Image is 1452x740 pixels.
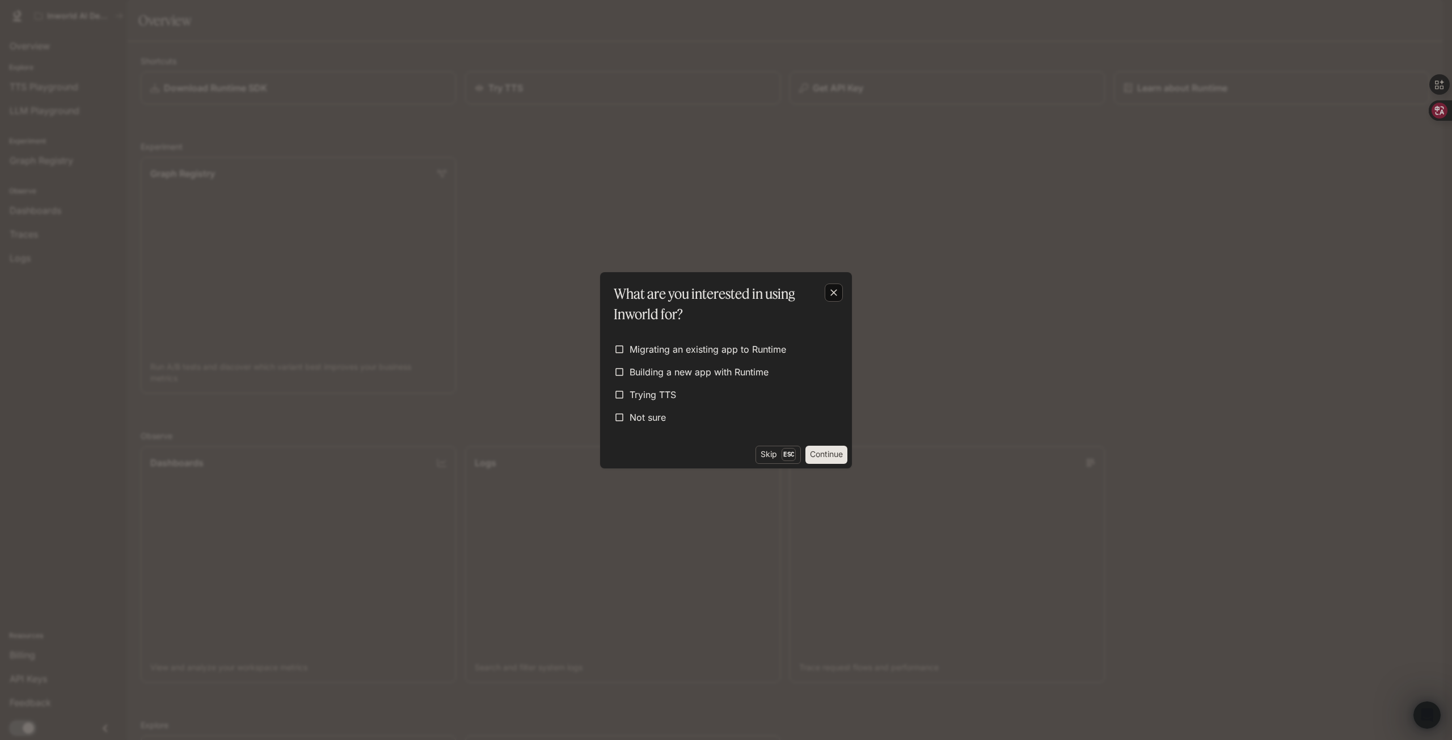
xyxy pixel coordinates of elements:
[630,365,769,379] span: Building a new app with Runtime
[805,446,847,464] button: Continue
[630,411,666,424] span: Not sure
[755,446,801,464] button: SkipEsc
[1413,701,1441,729] iframe: Intercom live chat
[630,342,786,356] span: Migrating an existing app to Runtime
[782,448,796,460] p: Esc
[614,284,834,324] p: What are you interested in using Inworld for?
[630,388,676,401] span: Trying TTS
